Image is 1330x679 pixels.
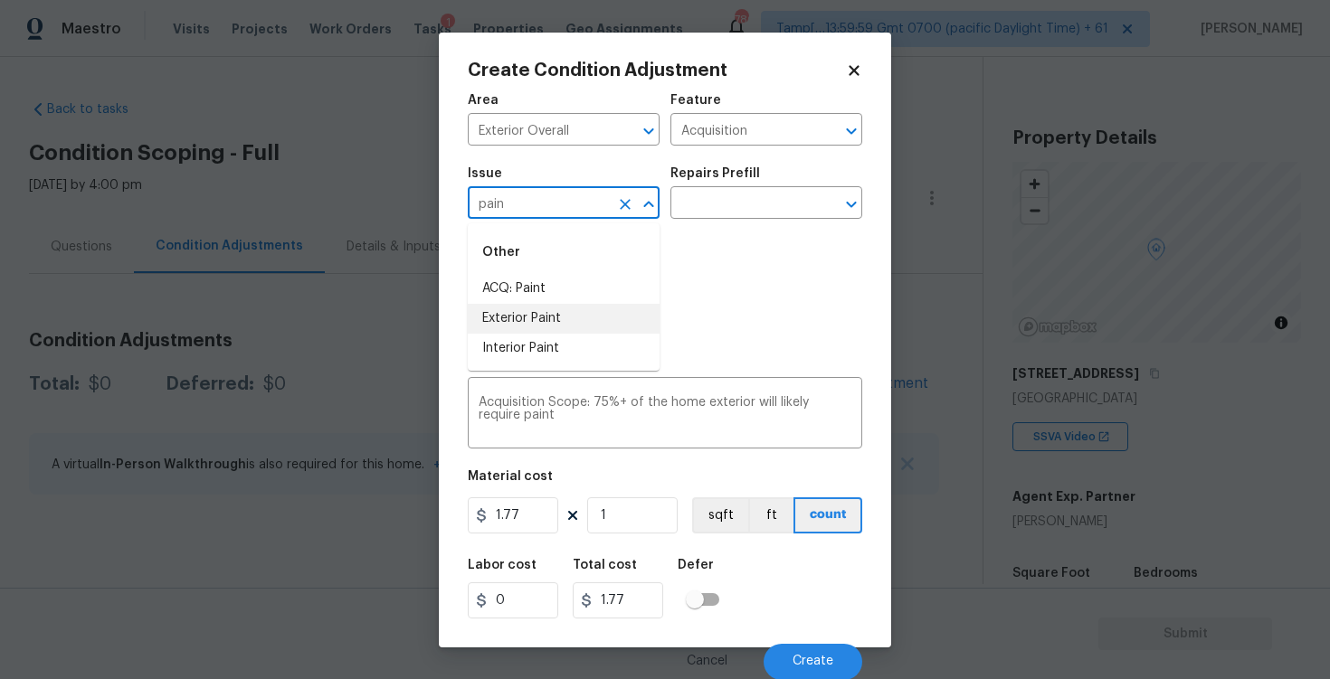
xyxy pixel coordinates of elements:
[479,396,851,434] textarea: Acquisition Scope: 75%+ of the home exterior will likely require paint
[636,118,661,144] button: Open
[748,497,793,533] button: ft
[636,192,661,217] button: Close
[468,231,660,274] div: Other
[468,274,660,304] li: ACQ: Paint
[839,118,864,144] button: Open
[613,192,638,217] button: Clear
[573,559,637,571] h5: Total cost
[793,655,833,668] span: Create
[670,94,721,107] h5: Feature
[468,61,846,80] h2: Create Condition Adjustment
[468,94,499,107] h5: Area
[687,655,727,668] span: Cancel
[839,192,864,217] button: Open
[468,304,660,334] li: Exterior Paint
[793,497,862,533] button: count
[468,167,502,180] h5: Issue
[468,559,537,571] h5: Labor cost
[468,334,660,363] li: Interior Paint
[678,559,714,571] h5: Defer
[692,497,748,533] button: sqft
[670,167,760,180] h5: Repairs Prefill
[468,470,553,483] h5: Material cost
